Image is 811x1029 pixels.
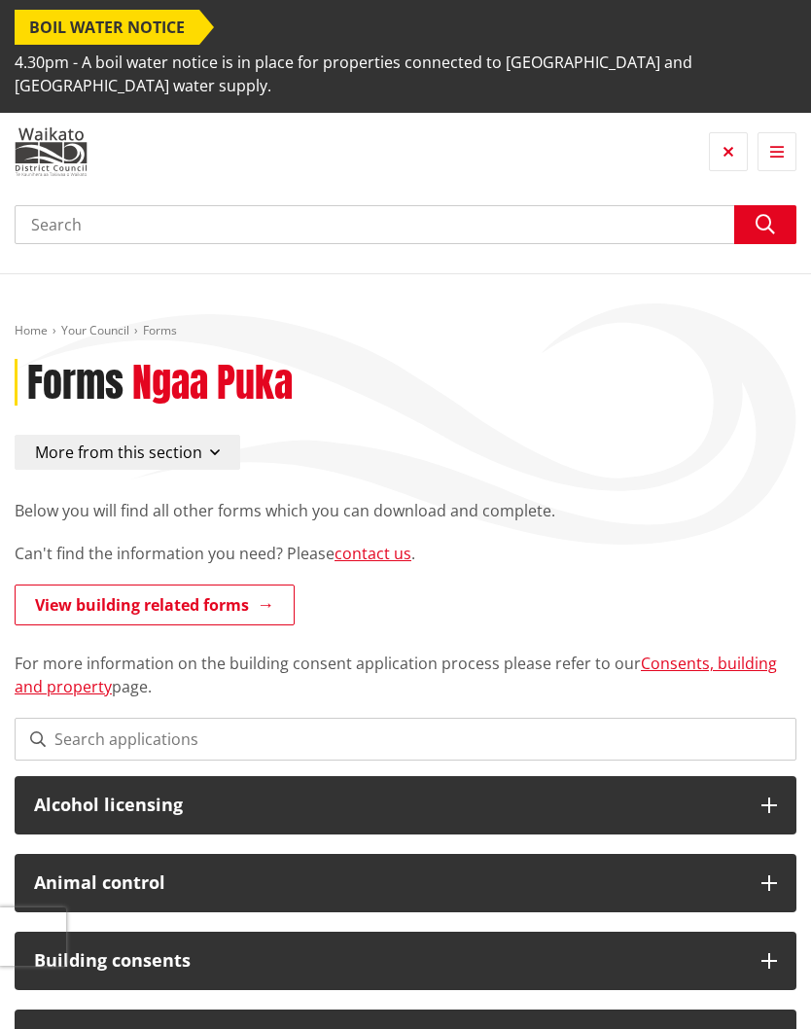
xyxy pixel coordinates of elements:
[143,322,177,338] span: Forms
[15,718,796,761] input: Search applications
[34,796,742,815] h3: Alcohol licensing
[15,628,796,698] p: For more information on the building consent application process please refer to our page.
[15,205,796,244] input: Search input
[15,585,295,625] a: View building related forms
[15,127,88,176] img: Waikato District Council - Te Kaunihera aa Takiwaa o Waikato
[34,873,742,893] h3: Animal control
[15,10,199,45] span: BOIL WATER NOTICE
[335,543,411,564] a: contact us
[15,323,796,339] nav: breadcrumb
[15,322,48,338] a: Home
[132,359,293,406] h2: Ngaa Puka
[15,542,796,565] p: Can't find the information you need? Please .
[15,653,777,697] a: Consents, building and property
[34,951,742,971] h3: Building consents
[35,442,202,463] span: More from this section
[61,322,129,338] a: Your Council
[15,45,796,103] span: 4.30pm - A boil water notice is in place for properties connected to [GEOGRAPHIC_DATA] and [GEOGR...
[15,499,796,522] p: Below you will find all other forms which you can download and complete.
[722,947,792,1017] iframe: Messenger Launcher
[15,435,240,470] button: More from this section
[27,359,123,406] h1: Forms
